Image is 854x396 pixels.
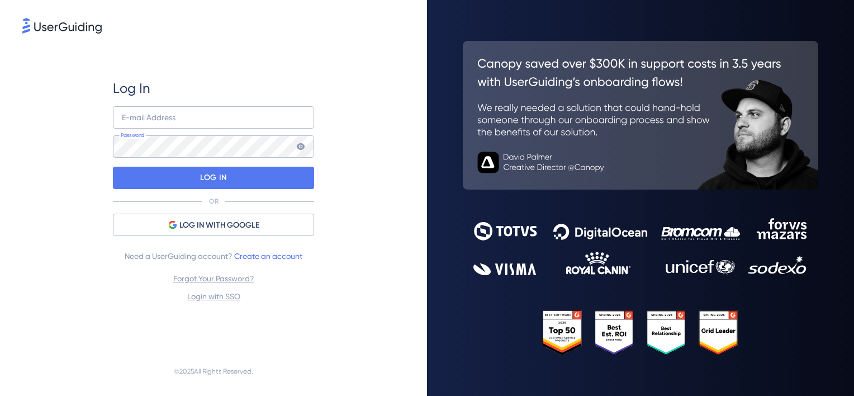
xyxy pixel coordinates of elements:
p: LOG IN [200,169,226,187]
img: 9302ce2ac39453076f5bc0f2f2ca889b.svg [473,218,808,275]
img: 25303e33045975176eb484905ab012ff.svg [543,310,738,355]
span: LOG IN WITH GOOGLE [179,219,259,232]
span: © 2025 All Rights Reserved. [174,365,253,378]
p: OR [209,197,219,206]
input: example@company.com [113,106,314,129]
span: Log In [113,79,150,97]
a: Forgot Your Password? [173,274,254,283]
a: Create an account [234,252,302,261]
img: 26c0aa7c25a843aed4baddd2b5e0fa68.svg [463,41,818,190]
a: Login with SSO [187,292,240,301]
img: 8faab4ba6bc7696a72372aa768b0286c.svg [22,18,102,34]
span: Need a UserGuiding account? [125,249,302,263]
